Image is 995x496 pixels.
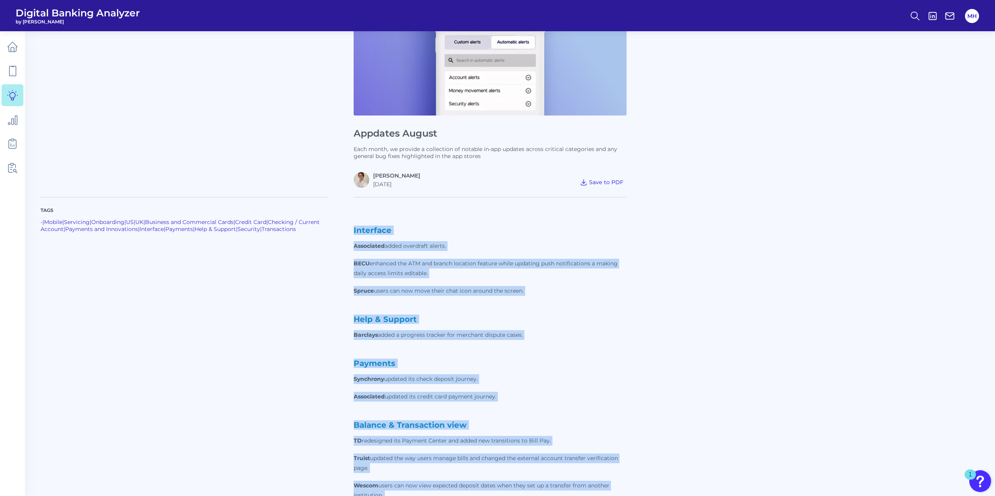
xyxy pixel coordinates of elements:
strong: Balance & Transaction view [354,420,467,430]
span: | [124,219,126,226]
a: Credit Card [235,219,266,226]
strong: TD [354,437,362,444]
button: Save to PDF [577,177,627,188]
strong: Wescom [354,482,378,489]
p: updated its credit card payment journey. [354,392,627,402]
strong: Payments [354,359,395,368]
a: [PERSON_NAME] [373,172,420,179]
span: | [260,226,262,233]
a: Interface [140,226,164,233]
p: added overdraft alerts. [354,241,627,251]
strong: Synchrony [354,375,384,382]
h1: Appdates August [354,128,627,139]
div: 1 [968,475,972,485]
span: Digital Banking Analyzer [16,7,140,19]
button: Open Resource Center, 1 new notification [969,470,991,492]
p: updated its check deposit journey. [354,374,627,384]
a: Onboarding [91,219,124,226]
p: added a progress tracker for merchant dispute cases. [354,330,627,340]
strong: Barclays [354,331,378,338]
span: | [234,219,235,226]
p: redesigned its Payment Center and added new transitions to Bill Pay. [354,436,627,446]
span: | [62,219,64,226]
a: Payments and Innovations [65,226,138,233]
span: | [64,226,65,233]
img: MIchael McCaw [354,172,369,188]
a: Mobile [44,219,62,226]
strong: Truist [354,455,370,462]
strong: Interface [354,226,391,235]
a: Servicing [64,219,90,226]
p: updated the way users manage bills and changed the external account transfer verification page. [354,453,627,473]
span: | [134,219,135,226]
span: | [143,219,145,226]
span: | [42,219,44,226]
p: enhanced the ATM and branch location feature while updating push notifications a making daily acc... [354,259,627,278]
button: MH [965,9,979,23]
strong: Associated [354,393,385,400]
a: Help & Support [195,226,236,233]
a: Checking / Current Account [41,219,320,233]
strong: Associated [354,242,385,249]
a: Transactions [262,226,296,233]
span: - [41,219,42,226]
div: [DATE] [373,181,420,188]
strong: Help & Support [354,315,417,324]
p: Each month, we provide a collection of notable in-app updates across critical categories and any ... [354,146,627,160]
span: | [138,226,140,233]
a: UK [135,219,143,226]
span: by [PERSON_NAME] [16,19,140,25]
p: Tags [41,207,329,214]
strong: Spruce [354,287,374,294]
span: | [164,226,165,233]
strong: BECU [354,260,370,267]
span: | [90,219,91,226]
a: Business and Commercial Cards [145,219,234,226]
a: Security [237,226,260,233]
p: users can now move their chat icon around the screen. [354,286,627,296]
span: | [266,219,268,226]
span: | [193,226,195,233]
a: US [126,219,134,226]
span: Save to PDF [589,179,623,186]
a: Payments [165,226,193,233]
span: | [236,226,237,233]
